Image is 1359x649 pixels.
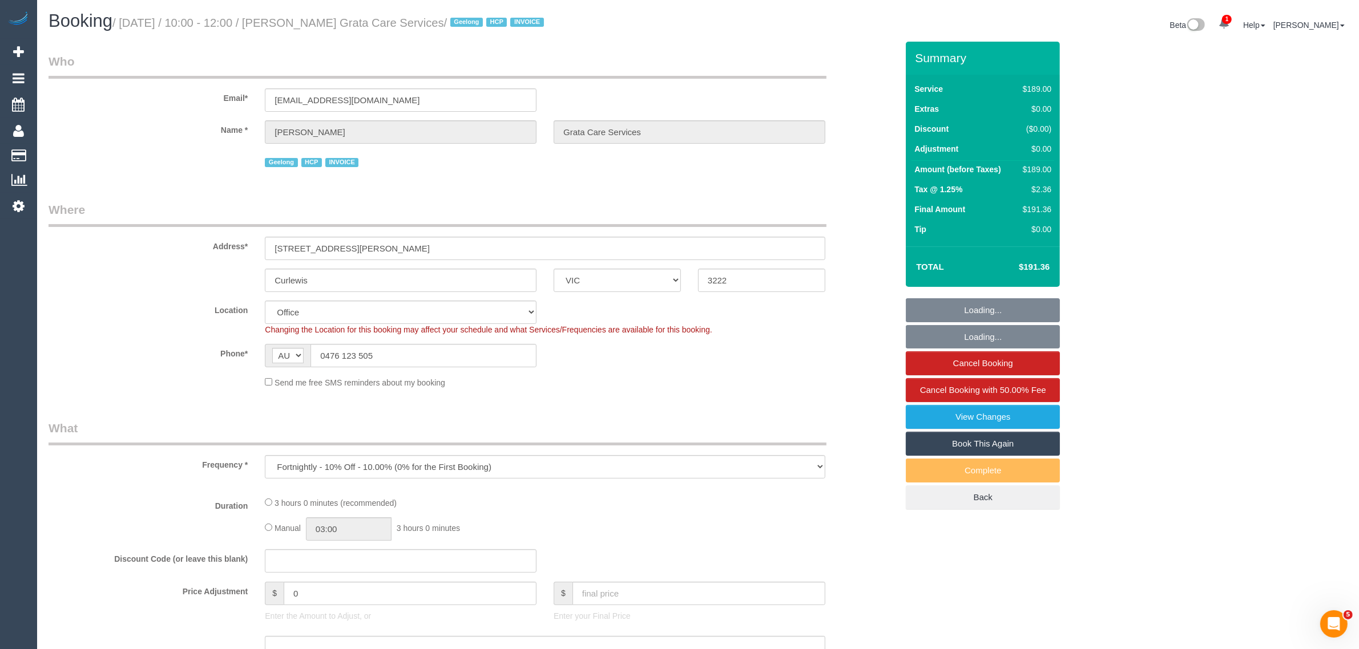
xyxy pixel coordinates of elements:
span: Booking [49,11,112,31]
span: $ [554,582,572,605]
input: Email* [265,88,537,112]
label: Duration [40,496,256,512]
label: Tip [914,224,926,235]
p: Enter the Amount to Adjust, or [265,610,537,622]
div: $191.36 [1018,204,1051,215]
span: 5 [1344,610,1353,619]
input: Last Name* [554,120,825,144]
div: $0.00 [1018,143,1051,155]
label: Tax @ 1.25% [914,184,962,195]
input: final price [572,582,825,605]
span: INVOICE [325,158,358,167]
input: Suburb* [265,269,537,292]
p: Enter your Final Price [554,610,825,622]
legend: Who [49,53,826,79]
span: 1 [1222,15,1232,24]
a: Beta [1170,21,1205,30]
label: Final Amount [914,204,965,215]
h4: $191.36 [985,262,1050,272]
label: Email* [40,88,256,104]
a: 1 [1213,11,1235,36]
small: / [DATE] / 10:00 - 12:00 / [PERSON_NAME] Grata Care Services [112,17,547,29]
label: Phone* [40,344,256,359]
label: Frequency * [40,455,256,470]
legend: What [49,420,826,445]
label: Name * [40,120,256,136]
img: New interface [1186,18,1205,33]
span: 3 hours 0 minutes (recommended) [275,498,397,508]
a: Help [1243,21,1265,30]
div: $189.00 [1018,164,1051,175]
label: Service [914,83,943,95]
a: View Changes [906,405,1060,429]
input: Post Code* [698,269,825,292]
label: Discount [914,123,949,135]
span: HCP [486,18,507,27]
span: HCP [301,158,322,167]
a: Back [906,485,1060,509]
span: Cancel Booking with 50.00% Fee [920,385,1046,395]
label: Discount Code (or leave this blank) [40,549,256,565]
span: Manual [275,524,301,533]
div: $0.00 [1018,103,1051,115]
img: Automaid Logo [7,11,30,27]
a: Book This Again [906,432,1060,456]
span: Geelong [450,18,483,27]
label: Adjustment [914,143,958,155]
span: $ [265,582,284,605]
span: / [444,17,547,29]
label: Extras [914,103,939,115]
label: Price Adjustment [40,582,256,597]
legend: Where [49,201,826,227]
span: INVOICE [510,18,543,27]
input: First Name* [265,120,537,144]
a: Cancel Booking [906,351,1060,375]
span: Geelong [265,158,297,167]
iframe: Intercom live chat [1320,610,1348,638]
span: 3 hours 0 minutes [397,524,460,533]
label: Location [40,301,256,316]
strong: Total [916,262,944,271]
input: Phone* [310,344,537,367]
div: $0.00 [1018,224,1051,235]
div: ($0.00) [1018,123,1051,135]
label: Address* [40,237,256,252]
a: Cancel Booking with 50.00% Fee [906,378,1060,402]
div: $2.36 [1018,184,1051,195]
span: Changing the Location for this booking may affect your schedule and what Services/Frequencies are... [265,325,712,334]
h3: Summary [915,51,1054,64]
span: Send me free SMS reminders about my booking [275,378,445,387]
div: $189.00 [1018,83,1051,95]
label: Amount (before Taxes) [914,164,1001,175]
a: [PERSON_NAME] [1273,21,1345,30]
